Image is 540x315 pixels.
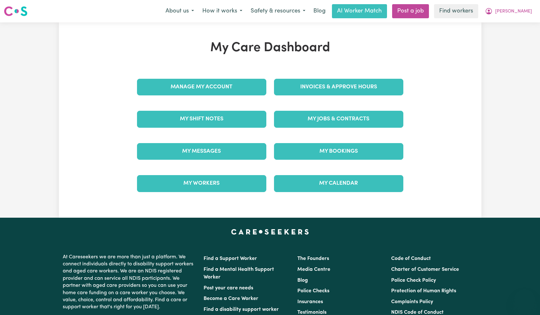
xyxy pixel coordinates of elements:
a: NDIS Code of Conduct [391,310,444,315]
a: Blog [310,4,329,18]
button: About us [161,4,198,18]
a: Media Centre [297,267,330,272]
button: Safety & resources [246,4,310,18]
a: Police Checks [297,288,329,294]
a: Find a Mental Health Support Worker [204,267,274,280]
a: Careseekers logo [4,4,28,19]
a: Testimonials [297,310,326,315]
a: Complaints Policy [391,299,433,304]
a: Careseekers home page [231,229,309,234]
button: My Account [481,4,536,18]
a: Protection of Human Rights [391,288,456,294]
a: Find a disability support worker [204,307,279,312]
p: At Careseekers we are more than just a platform. We connect individuals directly to disability su... [63,251,196,313]
a: Post your care needs [204,286,253,291]
iframe: Button to launch messaging window [514,289,535,310]
a: Become a Care Worker [204,296,258,301]
a: AI Worker Match [332,4,387,18]
a: Find workers [434,4,478,18]
a: Police Check Policy [391,278,436,283]
span: [PERSON_NAME] [495,8,532,15]
button: How it works [198,4,246,18]
img: Careseekers logo [4,5,28,17]
a: Manage My Account [137,79,266,95]
a: Code of Conduct [391,256,431,261]
a: My Jobs & Contracts [274,111,403,127]
a: Blog [297,278,308,283]
a: My Calendar [274,175,403,192]
a: The Founders [297,256,329,261]
a: Find a Support Worker [204,256,257,261]
h1: My Care Dashboard [133,40,407,56]
a: My Shift Notes [137,111,266,127]
a: My Bookings [274,143,403,160]
a: My Messages [137,143,266,160]
a: Insurances [297,299,323,304]
a: My Workers [137,175,266,192]
a: Post a job [392,4,429,18]
a: Charter of Customer Service [391,267,459,272]
a: Invoices & Approve Hours [274,79,403,95]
